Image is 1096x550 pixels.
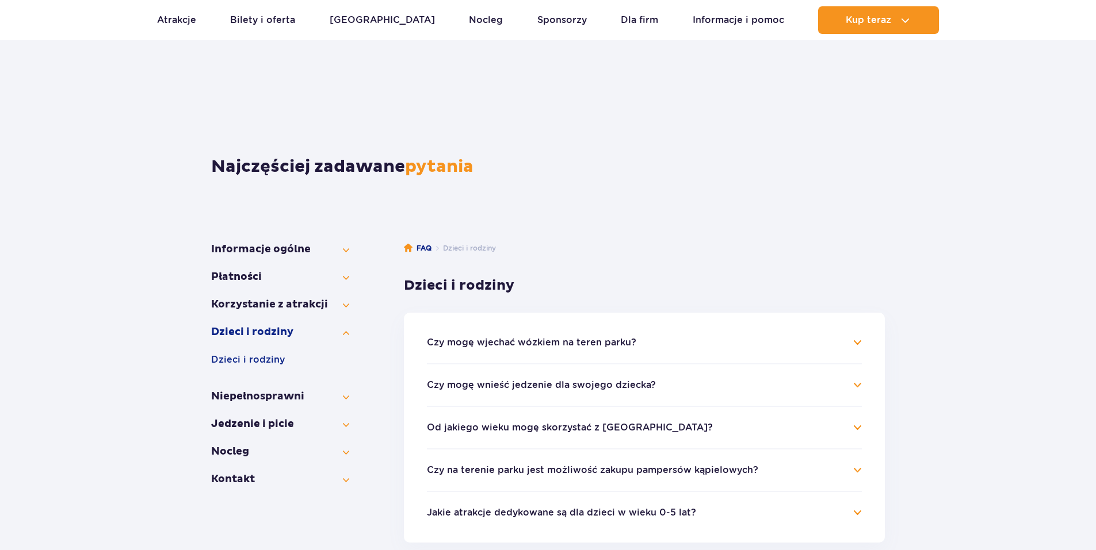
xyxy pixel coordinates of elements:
[211,353,349,367] button: Dzieci i rodziny
[211,325,349,339] button: Dzieci i rodziny
[211,243,349,256] button: Informacje ogólne
[211,270,349,284] button: Płatności
[427,380,656,390] button: Czy mogę wnieść jedzenie dla swojego dziecka?
[469,6,503,34] a: Nocleg
[693,6,784,34] a: Informacje i pomoc
[405,156,473,177] span: pytania
[211,417,349,431] button: Jedzenie i picie
[427,465,758,475] button: Czy na terenie parku jest możliwość zakupu pampersów kąpielowych?
[230,6,295,34] a: Bilety i oferta
[404,243,431,254] a: FAQ
[211,445,349,459] button: Nocleg
[211,298,349,311] button: Korzystanie z atrakcji
[330,6,435,34] a: [GEOGRAPHIC_DATA]
[211,390,349,403] button: Niepełno­sprawni
[157,6,196,34] a: Atrakcje
[846,15,891,25] span: Kup teraz
[427,337,636,348] button: Czy mogę wjechać wózkiem na teren parku?
[211,156,885,177] h1: Najczęściej zadawane
[427,507,696,518] button: Jakie atrakcje dedykowane są dla dzieci w wieku 0-5 lat?
[211,472,349,486] button: Kontakt
[431,243,496,254] li: Dzieci i rodziny
[621,6,658,34] a: Dla firm
[818,6,939,34] button: Kup teraz
[427,422,713,433] button: Od jakiego wieku mogę skorzystać z [GEOGRAPHIC_DATA]?
[537,6,587,34] a: Sponsorzy
[404,277,885,294] h3: Dzieci i rodziny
